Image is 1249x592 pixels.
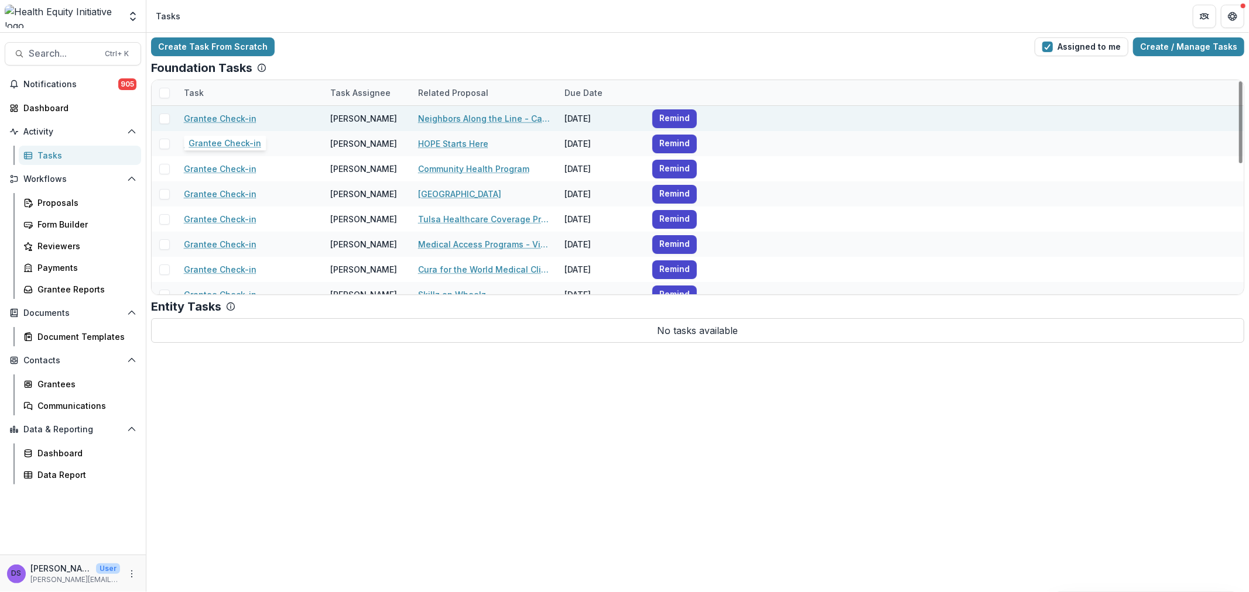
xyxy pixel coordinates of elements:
[418,238,550,250] a: Medical Access Programs - Virtual Vouchers
[29,48,98,59] span: Search...
[5,42,141,66] button: Search...
[23,80,118,90] span: Notifications
[184,238,256,250] a: Grantee Check-in
[323,87,398,99] div: Task Assignee
[19,443,141,463] a: Dashboard
[19,327,141,346] a: Document Templates
[557,282,645,307] div: [DATE]
[557,181,645,206] div: [DATE]
[1193,5,1216,28] button: Partners
[411,80,557,105] div: Related Proposal
[37,240,132,252] div: Reviewers
[5,170,141,188] button: Open Workflows
[177,87,211,99] div: Task
[330,288,397,301] div: [PERSON_NAME]
[184,288,256,301] a: Grantee Check-in
[12,570,22,577] div: Dr. Ana Smith
[557,106,645,131] div: [DATE]
[5,75,141,94] button: Notifications905
[23,102,132,114] div: Dashboard
[37,469,132,481] div: Data Report
[652,260,697,279] button: Remind
[652,135,697,153] button: Remind
[652,210,697,229] button: Remind
[557,80,645,105] div: Due Date
[411,87,495,99] div: Related Proposal
[19,193,141,212] a: Proposals
[652,185,697,204] button: Remind
[177,80,323,105] div: Task
[652,285,697,304] button: Remind
[37,149,132,161] div: Tasks
[418,188,501,200] a: [GEOGRAPHIC_DATA]
[19,280,141,299] a: Grantee Reports
[23,308,122,318] span: Documents
[323,80,411,105] div: Task Assignee
[330,263,397,276] div: [PERSON_NAME]
[125,5,141,28] button: Open entity switcher
[330,238,397,250] div: [PERSON_NAME]
[1133,37,1244,56] a: Create / Manage Tasks
[37,218,132,230] div: Form Builder
[652,235,697,254] button: Remind
[557,232,645,257] div: [DATE]
[418,112,550,125] a: Neighbors Along the Line - Capital Expansion & Renovation - 1200000 - [DATE]
[23,174,122,184] span: Workflows
[23,127,122,137] span: Activity
[19,215,141,234] a: Form Builder
[37,400,132,412] div: Communications
[96,563,120,574] p: User
[330,112,397,125] div: [PERSON_NAME]
[184,112,256,125] a: Grantee Check-in
[5,5,120,28] img: Health Equity Initiative logo
[118,78,136,90] span: 905
[184,188,256,200] a: Grantee Check-in
[557,156,645,181] div: [DATE]
[151,61,252,75] p: Foundation Tasks
[652,160,697,178] button: Remind
[156,10,180,22] div: Tasks
[5,351,141,370] button: Open Contacts
[652,109,697,128] button: Remind
[37,378,132,390] div: Grantees
[19,396,141,415] a: Communications
[330,213,397,225] div: [PERSON_NAME]
[330,163,397,175] div: [PERSON_NAME]
[19,258,141,277] a: Payments
[30,562,91,574] p: [PERSON_NAME]
[151,300,221,314] p: Entity Tasks
[5,122,141,141] button: Open Activity
[37,331,132,343] div: Document Templates
[151,8,185,25] nav: breadcrumb
[1221,5,1244,28] button: Get Help
[125,567,139,581] button: More
[418,163,529,175] a: Community Health Program
[5,420,141,439] button: Open Data & Reporting
[5,98,141,118] a: Dashboard
[418,213,550,225] a: Tulsa Healthcare Coverage Program (THCP)
[184,163,256,175] a: Grantee Check-in
[19,236,141,256] a: Reviewers
[19,146,141,165] a: Tasks
[19,465,141,484] a: Data Report
[1035,37,1128,56] button: Assigned to me
[330,188,397,200] div: [PERSON_NAME]
[30,574,120,585] p: [PERSON_NAME][EMAIL_ADDRESS][PERSON_NAME][DATE][DOMAIN_NAME]
[184,263,256,276] a: Grantee Check-in
[23,425,122,435] span: Data & Reporting
[5,304,141,322] button: Open Documents
[557,131,645,156] div: [DATE]
[418,263,550,276] a: Cura for the World Medical Clinic Nurse and Provider
[418,137,488,150] a: HOPE Starts Here
[557,257,645,282] div: [DATE]
[19,374,141,394] a: Grantees
[37,447,132,459] div: Dashboard
[37,261,132,274] div: Payments
[151,37,275,56] a: Create Task From Scratch
[418,288,486,301] a: Skillz on Wheelz
[151,318,1244,343] p: No tasks available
